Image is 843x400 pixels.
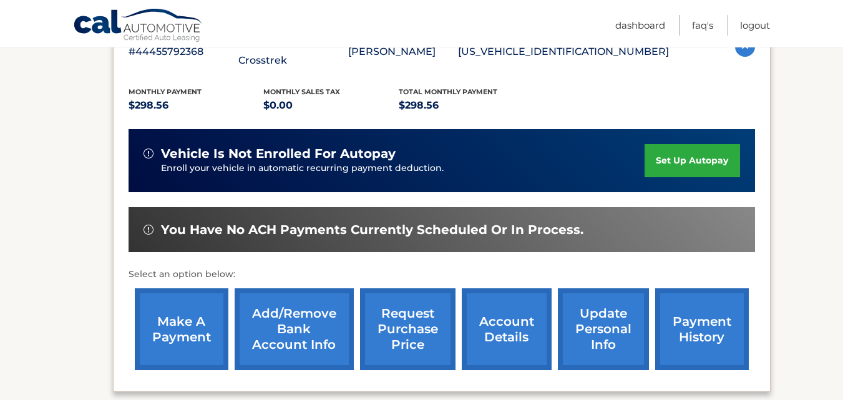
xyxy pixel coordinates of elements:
[645,144,739,177] a: set up autopay
[399,97,534,114] p: $298.56
[235,288,354,370] a: Add/Remove bank account info
[558,288,649,370] a: update personal info
[135,288,228,370] a: make a payment
[692,15,713,36] a: FAQ's
[129,87,202,96] span: Monthly Payment
[462,288,552,370] a: account details
[740,15,770,36] a: Logout
[144,225,153,235] img: alert-white.svg
[348,43,458,61] p: [PERSON_NAME]
[129,267,755,282] p: Select an option below:
[615,15,665,36] a: Dashboard
[161,146,396,162] span: vehicle is not enrolled for autopay
[161,222,583,238] span: You have no ACH payments currently scheduled or in process.
[263,97,399,114] p: $0.00
[238,34,348,69] p: 2024 Subaru Crosstrek
[655,288,749,370] a: payment history
[458,43,669,61] p: [US_VEHICLE_IDENTIFICATION_NUMBER]
[144,149,153,159] img: alert-white.svg
[399,87,497,96] span: Total Monthly Payment
[360,288,456,370] a: request purchase price
[129,43,238,61] p: #44455792368
[129,97,264,114] p: $298.56
[73,8,204,44] a: Cal Automotive
[161,162,645,175] p: Enroll your vehicle in automatic recurring payment deduction.
[263,87,340,96] span: Monthly sales Tax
